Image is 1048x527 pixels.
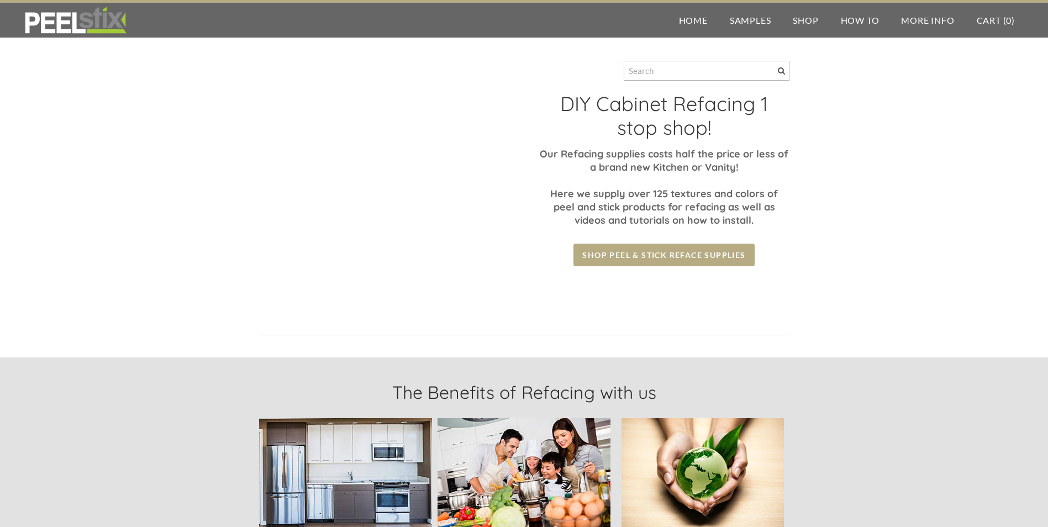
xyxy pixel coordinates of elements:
[1006,15,1012,25] span: 0
[890,3,965,38] a: More Info
[22,7,129,34] img: REFACE SUPPLIES
[392,381,656,403] font: The Benefits of Refacing with us
[668,3,719,38] a: Home
[719,3,782,38] a: Samples
[778,67,785,75] span: Search
[540,147,788,173] font: Our Refacing supplies costs half the price or less of a brand new Kitchen or Vanity!
[830,3,891,38] a: How To
[782,3,829,38] a: Shop
[539,92,789,147] h2: DIY Cabinet Refacing 1 stop shop!
[550,187,778,226] font: Here we supply over 125 textures and colors of peel and stick products for refacing as well as vi...
[624,61,789,81] input: Search
[573,244,754,266] a: Shop Peel & Stick Reface Supplies
[966,3,1026,38] a: Cart (0)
